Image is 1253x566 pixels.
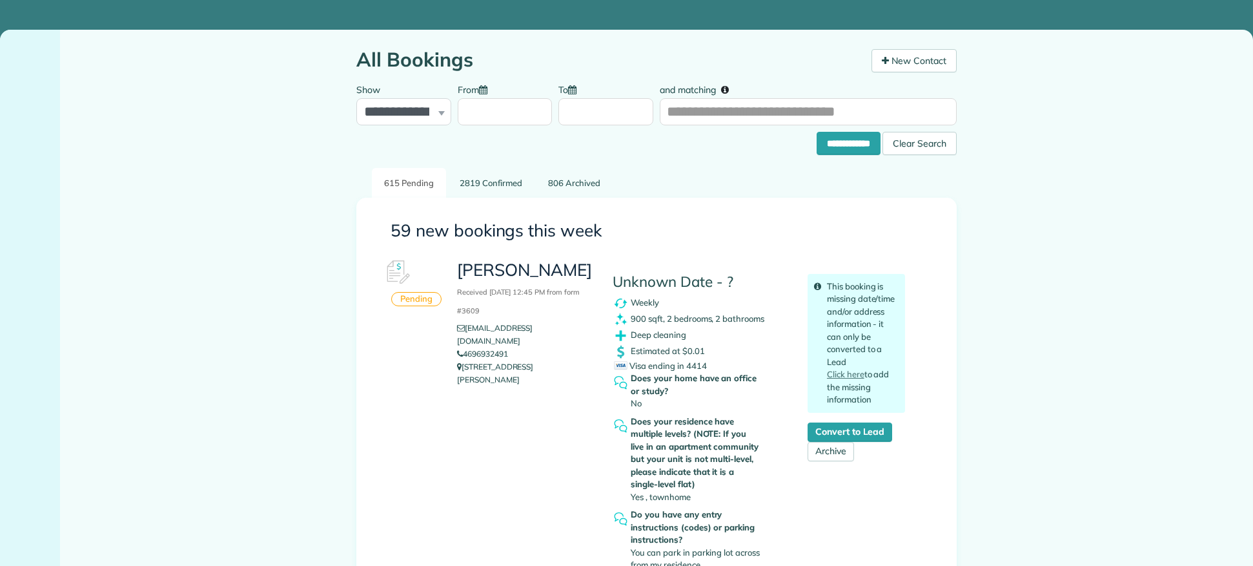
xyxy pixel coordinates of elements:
label: From [458,77,494,101]
div: This booking is missing date/time and/or address information - it can only be converted to a Lead... [808,274,905,413]
span: 900 sqft, 2 bedrooms, 2 bathrooms [631,313,764,323]
img: clean_symbol_icon-dd072f8366c07ea3eb8378bb991ecd12595f4b76d916a6f83395f9468ae6ecae.png [613,311,629,328]
img: dollar_symbol_icon-bd8a6898b2649ec353a9eba708ae97d8d7348bddd7d2aed9b7e4bf5abd9f4af5.png [613,344,629,360]
span: No [631,398,642,408]
span: Estimated at $0.01 [631,345,704,355]
div: Clear Search [882,132,957,155]
span: Visa ending in 4414 [614,361,706,371]
strong: Does your residence have multiple levels? (NOTE: If you live in an apartment community but your u... [631,415,761,491]
h1: All Bookings [356,49,862,70]
div: Pending [391,292,442,307]
p: [STREET_ADDRESS][PERSON_NAME] [457,361,593,386]
img: question_symbol_icon-fa7b350da2b2fea416cef77984ae4cf4944ea5ab9e3d5925827a5d6b7129d3f6.png [613,511,629,527]
span: Deep cleaning [631,329,686,339]
strong: Do you have any entry instructions (codes) or parking instructions? [631,508,761,547]
label: To [558,77,583,101]
a: 615 Pending [372,168,446,198]
h3: [PERSON_NAME] [457,261,593,317]
a: [EMAIL_ADDRESS][DOMAIN_NAME] [457,323,533,346]
img: Booking #617746 [378,253,416,292]
a: Clear Search [882,134,957,144]
small: Received [DATE] 12:45 PM from form #3609 [457,288,580,315]
a: 2819 Confirmed [447,168,535,198]
h3: 59 new bookings this week [391,222,922,240]
img: recurrence_symbol_icon-7cc721a9f4fb8f7b0289d3d97f09a2e367b638918f1a67e51b1e7d8abe5fb8d8.png [613,295,629,311]
a: Convert to Lead [808,423,892,442]
span: Weekly [631,297,659,307]
a: Click here [827,369,864,379]
img: extras_symbol_icon-f5f8d448bd4f6d592c0b405ff41d4b7d97c126065408080e4130a9468bdbe444.png [613,328,629,344]
img: question_symbol_icon-fa7b350da2b2fea416cef77984ae4cf4944ea5ab9e3d5925827a5d6b7129d3f6.png [613,375,629,391]
a: New Contact [871,49,957,72]
h4: Unknown Date - ? [613,274,788,290]
a: Archive [808,442,854,461]
span: Yes , townhome [631,492,690,502]
strong: Does your home have an office or study? [631,372,761,397]
img: question_symbol_icon-fa7b350da2b2fea416cef77984ae4cf4944ea5ab9e3d5925827a5d6b7129d3f6.png [613,418,629,434]
label: and matching [660,77,738,101]
a: 806 Archived [536,168,613,198]
a: 4696932491 [457,349,508,359]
